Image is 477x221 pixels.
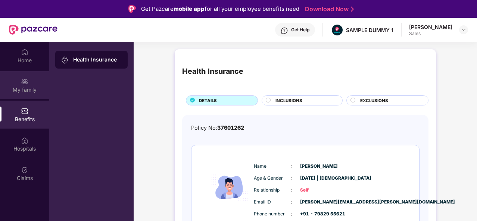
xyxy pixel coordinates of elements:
[275,97,302,104] span: INCLUSIONS
[217,124,244,131] span: 37601262
[300,211,337,218] span: +91 - 79829 55621
[291,174,293,182] span: :
[21,166,28,174] img: svg+xml;base64,PHN2ZyBpZD0iQ2xhaW0iIHhtbG5zPSJodHRwOi8vd3d3LnczLm9yZy8yMDAwL3N2ZyIgd2lkdGg9IjIwIi...
[254,175,291,182] span: Age & Gender
[409,31,452,37] div: Sales
[291,198,293,206] span: :
[254,187,291,194] span: Relationship
[281,27,288,34] img: svg+xml;base64,PHN2ZyBpZD0iSGVscC0zMngzMiIgeG1sbnM9Imh0dHA6Ly93d3cudzMub3JnLzIwMDAvc3ZnIiB3aWR0aD...
[61,56,69,64] img: svg+xml;base64,PHN2ZyB3aWR0aD0iMjAiIGhlaWdodD0iMjAiIHZpZXdCb3g9IjAgMCAyMCAyMCIgZmlsbD0ibm9uZSIgeG...
[305,5,352,13] a: Download Now
[191,124,244,132] div: Policy No:
[291,162,293,170] span: :
[300,199,337,206] span: [PERSON_NAME][EMAIL_ADDRESS][PERSON_NAME][DOMAIN_NAME]
[21,78,28,85] img: svg+xml;base64,PHN2ZyB3aWR0aD0iMjAiIGhlaWdodD0iMjAiIHZpZXdCb3g9IjAgMCAyMCAyMCIgZmlsbD0ibm9uZSIgeG...
[21,107,28,115] img: svg+xml;base64,PHN2ZyBpZD0iQmVuZWZpdHMiIHhtbG5zPSJodHRwOi8vd3d3LnczLm9yZy8yMDAwL3N2ZyIgd2lkdGg9Ij...
[332,25,343,35] img: Pazcare_Alternative_logo-01-01.png
[199,97,217,104] span: DETAILS
[351,5,354,13] img: Stroke
[128,5,136,13] img: Logo
[360,97,388,104] span: EXCLUSIONS
[346,26,393,34] div: SAMPLE DUMMY 1
[254,211,291,218] span: Phone number
[207,157,252,218] img: icon
[254,199,291,206] span: Email ID
[73,56,122,63] div: Health Insurance
[254,163,291,170] span: Name
[182,66,243,77] div: Health Insurance
[141,4,299,13] div: Get Pazcare for all your employee benefits need
[21,48,28,56] img: svg+xml;base64,PHN2ZyBpZD0iSG9tZSIgeG1sbnM9Imh0dHA6Ly93d3cudzMub3JnLzIwMDAvc3ZnIiB3aWR0aD0iMjAiIG...
[300,175,337,182] span: [DATE] | [DEMOGRAPHIC_DATA]
[9,25,57,35] img: New Pazcare Logo
[461,27,467,33] img: svg+xml;base64,PHN2ZyBpZD0iRHJvcGRvd24tMzJ4MzIiIHhtbG5zPSJodHRwOi8vd3d3LnczLm9yZy8yMDAwL3N2ZyIgd2...
[291,27,309,33] div: Get Help
[300,163,337,170] span: [PERSON_NAME]
[291,186,293,194] span: :
[300,187,337,194] span: Self
[174,5,205,12] strong: mobile app
[409,23,452,31] div: [PERSON_NAME]
[21,137,28,144] img: svg+xml;base64,PHN2ZyBpZD0iSG9zcGl0YWxzIiB4bWxucz0iaHR0cDovL3d3dy53My5vcmcvMjAwMC9zdmciIHdpZHRoPS...
[291,210,293,218] span: :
